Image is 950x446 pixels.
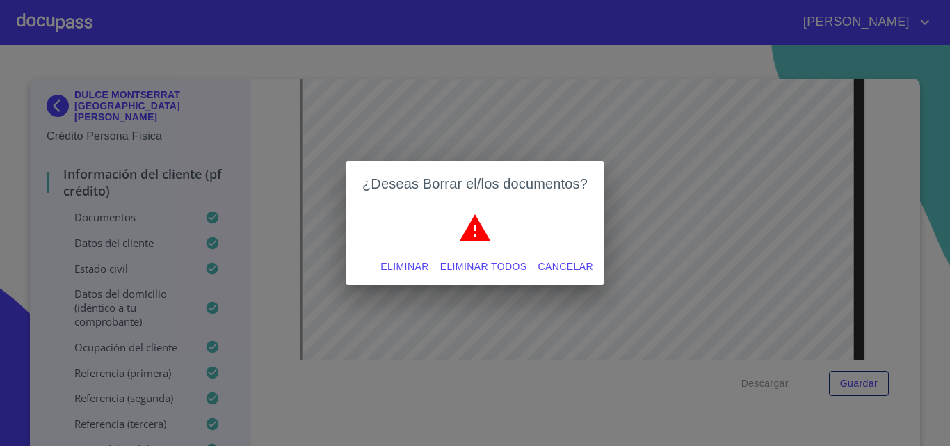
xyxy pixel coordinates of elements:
[380,258,428,276] span: Eliminar
[440,258,527,276] span: Eliminar todos
[362,173,588,195] h2: ¿Deseas Borrar el/los documentos?
[375,254,434,280] button: Eliminar
[435,254,533,280] button: Eliminar todos
[538,258,593,276] span: Cancelar
[533,254,599,280] button: Cancelar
